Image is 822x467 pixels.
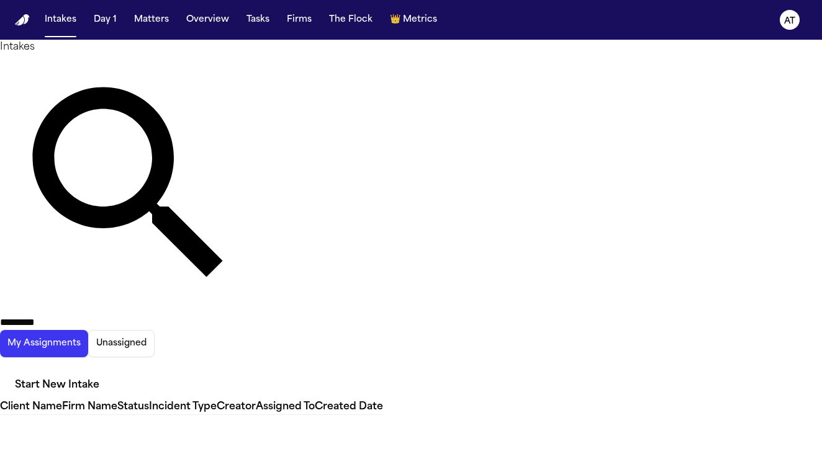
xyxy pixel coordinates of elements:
div: Incident Type [149,399,217,414]
button: Day 1 [89,9,122,31]
button: Matters [129,9,174,31]
div: Creator [217,399,256,414]
button: crownMetrics [385,9,442,31]
button: Intakes [40,9,81,31]
div: Assigned To [256,399,315,414]
button: Unassigned [88,330,155,357]
button: Overview [181,9,234,31]
img: Finch Logo [15,14,30,26]
button: Firms [282,9,317,31]
div: Status [117,399,149,414]
div: Firm Name [62,399,117,414]
button: Tasks [242,9,274,31]
button: The Flock [324,9,377,31]
div: Created Date [315,399,383,414]
a: Home [15,14,30,26]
